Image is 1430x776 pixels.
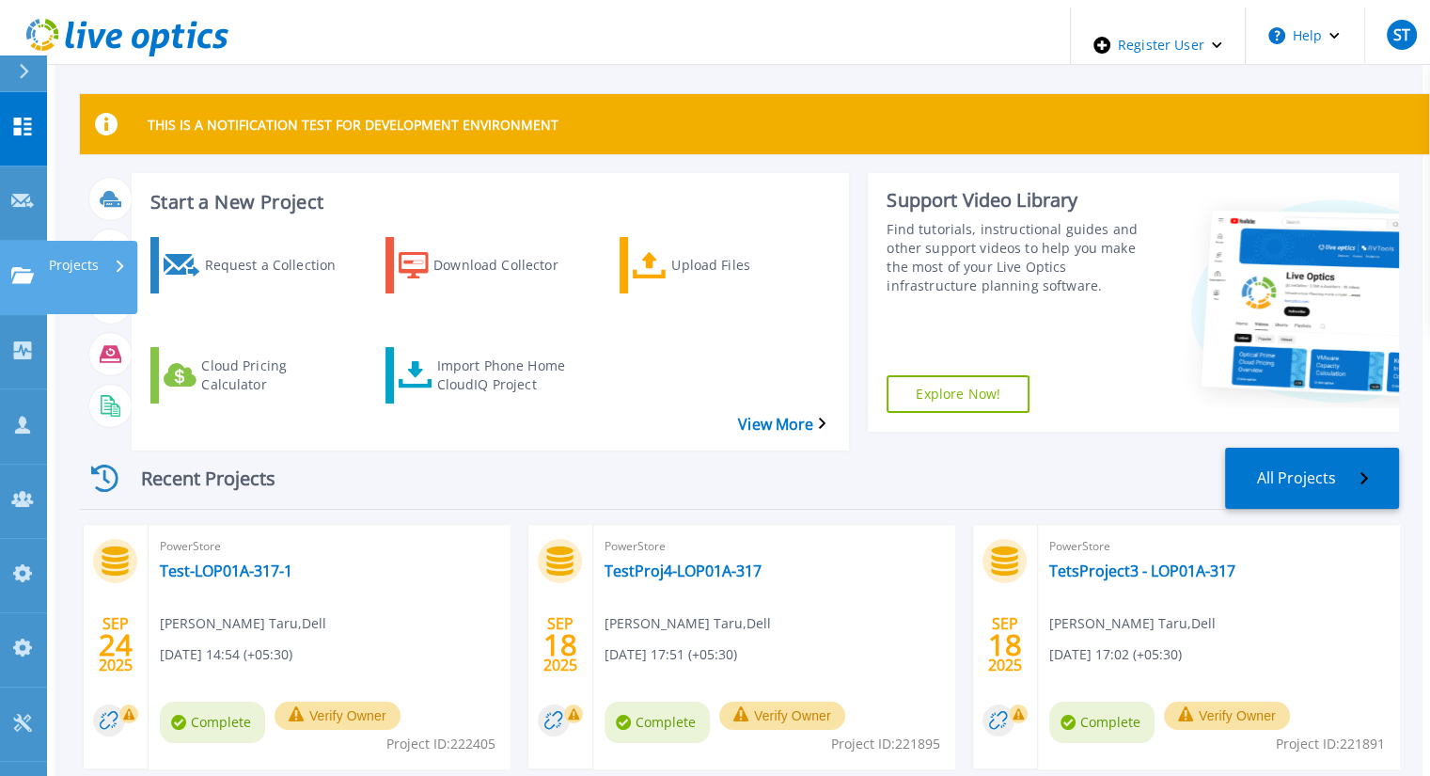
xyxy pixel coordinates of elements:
span: [DATE] 17:02 (+05:30) [1049,644,1182,665]
div: Support Video Library [887,188,1153,213]
span: 24 [99,637,133,653]
span: PowerStore [1049,536,1388,557]
p: Projects [49,241,99,290]
div: Upload Files [671,242,822,289]
span: [DATE] 14:54 (+05:30) [160,644,292,665]
a: Cloud Pricing Calculator [150,347,378,404]
div: Import Phone Home CloudIQ Project [436,352,587,399]
span: [PERSON_NAME] Taru , Dell [1049,613,1216,634]
div: SEP 2025 [542,610,578,679]
div: Recent Projects [80,455,306,501]
p: THIS IS A NOTIFICATION TEST FOR DEVELOPMENT ENVIRONMENT [148,116,558,134]
div: SEP 2025 [987,610,1023,679]
span: Project ID: 221891 [1276,734,1385,754]
span: 18 [543,637,577,653]
span: [PERSON_NAME] Taru , Dell [160,613,326,634]
div: Find tutorials, instructional guides and other support videos to help you make the most of your L... [887,220,1153,295]
span: PowerStore [160,536,498,557]
h3: Start a New Project [150,192,825,213]
a: TetsProject3 - LOP01A-317 [1049,562,1235,580]
span: Project ID: 222405 [386,734,495,754]
a: All Projects [1225,448,1399,509]
a: TestProj4-LOP01A-317 [605,562,762,580]
span: Complete [605,702,710,743]
span: Complete [160,702,265,743]
div: Download Collector [433,242,584,289]
button: Verify Owner [275,702,401,730]
button: Verify Owner [719,702,845,730]
button: Help [1246,8,1363,64]
a: Download Collector [385,237,613,293]
span: [PERSON_NAME] Taru , Dell [605,613,771,634]
span: [DATE] 17:51 (+05:30) [605,644,737,665]
a: View More [738,416,825,434]
div: Request a Collection [204,242,354,289]
a: Test-LOP01A-317-1 [160,562,292,580]
div: Cloud Pricing Calculator [201,352,352,399]
div: SEP 2025 [98,610,134,679]
span: 18 [988,637,1022,653]
button: Verify Owner [1164,702,1290,730]
a: Explore Now! [887,375,1029,413]
div: Register User [1071,8,1245,83]
a: Request a Collection [150,237,378,293]
a: Upload Files [620,237,847,293]
span: Project ID: 221895 [831,734,940,754]
span: Complete [1049,702,1155,743]
span: PowerStore [605,536,943,557]
span: ST [1392,27,1409,42]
